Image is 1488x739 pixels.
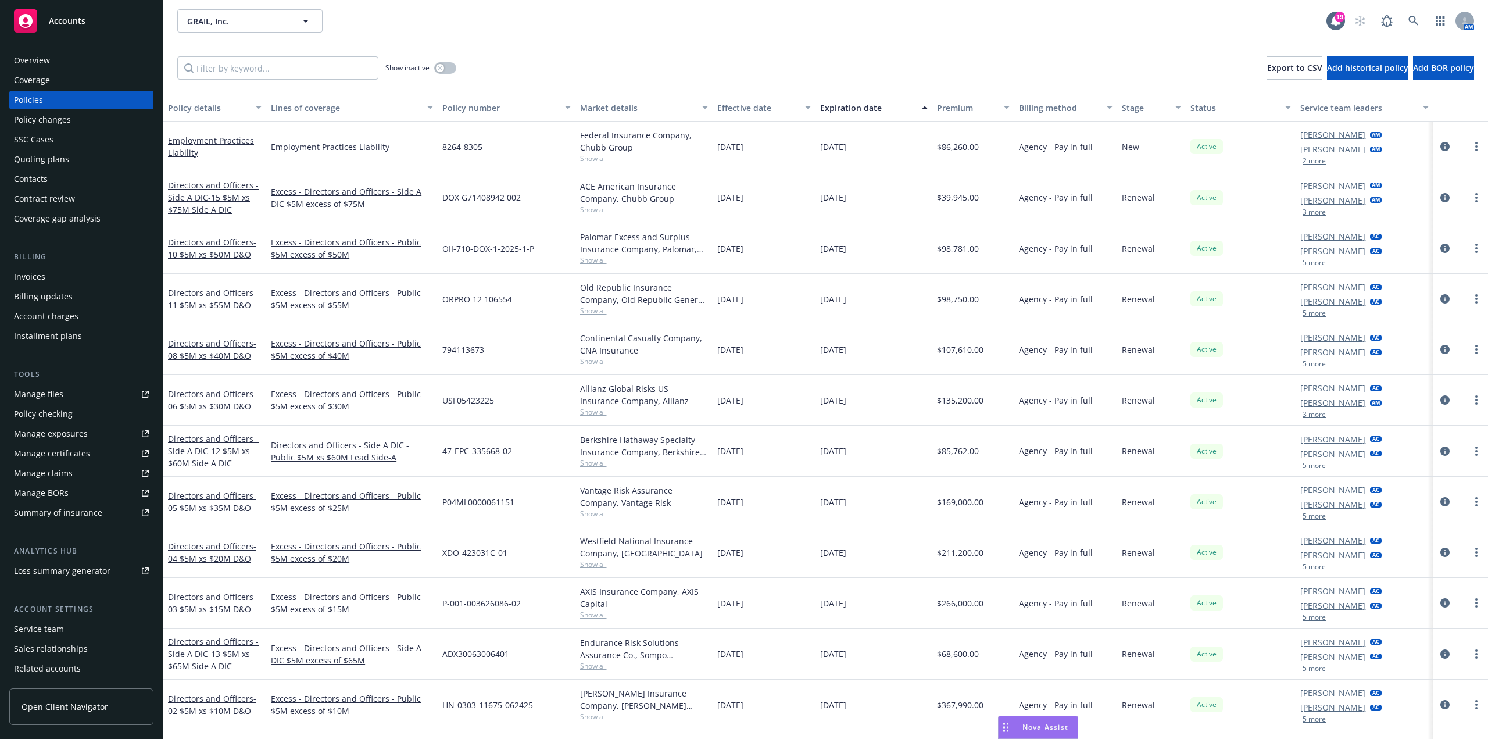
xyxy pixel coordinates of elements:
[1300,498,1365,510] a: [PERSON_NAME]
[937,597,983,609] span: $266,000.00
[1300,433,1365,445] a: [PERSON_NAME]
[820,445,846,457] span: [DATE]
[937,445,979,457] span: $85,762.00
[442,394,494,406] span: USF05423225
[1303,614,1326,621] button: 5 more
[717,496,743,508] span: [DATE]
[385,63,430,73] span: Show inactive
[1300,128,1365,141] a: [PERSON_NAME]
[1014,94,1117,122] button: Billing method
[1122,496,1155,508] span: Renewal
[1117,94,1186,122] button: Stage
[1195,699,1218,710] span: Active
[1438,393,1452,407] a: circleInformation
[1438,495,1452,509] a: circleInformation
[1300,687,1365,699] a: [PERSON_NAME]
[168,338,256,361] a: Directors and Officers
[14,640,88,658] div: Sales relationships
[9,405,153,423] a: Policy checking
[9,287,153,306] a: Billing updates
[271,102,420,114] div: Lines of coverage
[442,445,512,457] span: 47-EPC-335668-02
[1300,230,1365,242] a: [PERSON_NAME]
[1438,444,1452,458] a: circleInformation
[14,190,75,208] div: Contract review
[14,91,43,109] div: Policies
[1469,292,1483,306] a: more
[717,242,743,255] span: [DATE]
[442,648,509,660] span: ADX30063006401
[1122,648,1155,660] span: Renewal
[14,287,73,306] div: Billing updates
[271,185,433,210] a: Excess - Directors and Officers - Side A DIC $5M excess of $75M
[14,307,78,326] div: Account charges
[580,102,695,114] div: Market details
[168,648,250,672] span: - 13 $5M xs $65M Side A DIC
[1303,513,1326,520] button: 5 more
[1300,295,1365,308] a: [PERSON_NAME]
[1019,191,1093,204] span: Agency - Pay in full
[1327,62,1408,73] span: Add historical policy
[9,484,153,502] a: Manage BORs
[1429,9,1452,33] a: Switch app
[9,91,153,109] a: Policies
[177,9,323,33] button: GRAIL, Inc.
[717,445,743,457] span: [DATE]
[580,509,708,519] span: Show all
[1300,636,1365,648] a: [PERSON_NAME]
[937,191,979,204] span: $39,945.00
[1469,596,1483,610] a: more
[14,130,53,149] div: SSC Cases
[271,642,433,666] a: Excess - Directors and Officers - Side A DIC $5M excess of $65M
[1469,241,1483,255] a: more
[1195,141,1218,152] span: Active
[1019,699,1093,711] span: Agency - Pay in full
[1019,102,1100,114] div: Billing method
[937,394,983,406] span: $135,200.00
[937,242,979,255] span: $98,781.00
[1348,9,1372,33] a: Start snowing
[717,191,743,204] span: [DATE]
[9,604,153,615] div: Account settings
[9,71,153,90] a: Coverage
[187,15,288,27] span: GRAIL, Inc.
[580,687,708,712] div: [PERSON_NAME] Insurance Company, [PERSON_NAME] Insurance Group
[1469,140,1483,153] a: more
[820,699,846,711] span: [DATE]
[1195,598,1218,608] span: Active
[1303,259,1326,266] button: 5 more
[9,130,153,149] a: SSC Cases
[9,562,153,580] a: Loss summary generator
[1300,534,1365,547] a: [PERSON_NAME]
[271,439,433,463] a: Directors and Officers - Side A DIC - Public $5M xs $60M Lead Side-A
[580,205,708,215] span: Show all
[9,424,153,443] a: Manage exposures
[1296,94,1433,122] button: Service team leaders
[1438,545,1452,559] a: circleInformation
[1303,665,1326,672] button: 5 more
[820,597,846,609] span: [DATE]
[271,337,433,362] a: Excess - Directors and Officers - Public $5M excess of $40M
[1300,549,1365,561] a: [PERSON_NAME]
[1195,344,1218,355] span: Active
[14,405,73,423] div: Policy checking
[1300,397,1365,409] a: [PERSON_NAME]
[14,267,45,286] div: Invoices
[937,699,983,711] span: $367,990.00
[1019,496,1093,508] span: Agency - Pay in full
[168,490,256,513] a: Directors and Officers
[580,637,708,661] div: Endurance Risk Solutions Assurance Co., Sompo International
[717,293,743,305] span: [DATE]
[820,141,846,153] span: [DATE]
[937,344,983,356] span: $107,610.00
[14,484,69,502] div: Manage BORs
[1438,596,1452,610] a: circleInformation
[998,716,1078,739] button: Nova Assist
[1303,411,1326,418] button: 3 more
[168,287,256,310] a: Directors and Officers
[442,242,534,255] span: OII-710-DOX-1-2025-1-P
[1303,158,1326,165] button: 2 more
[1300,180,1365,192] a: [PERSON_NAME]
[442,102,557,114] div: Policy number
[580,535,708,559] div: Westfield National Insurance Company, [GEOGRAPHIC_DATA]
